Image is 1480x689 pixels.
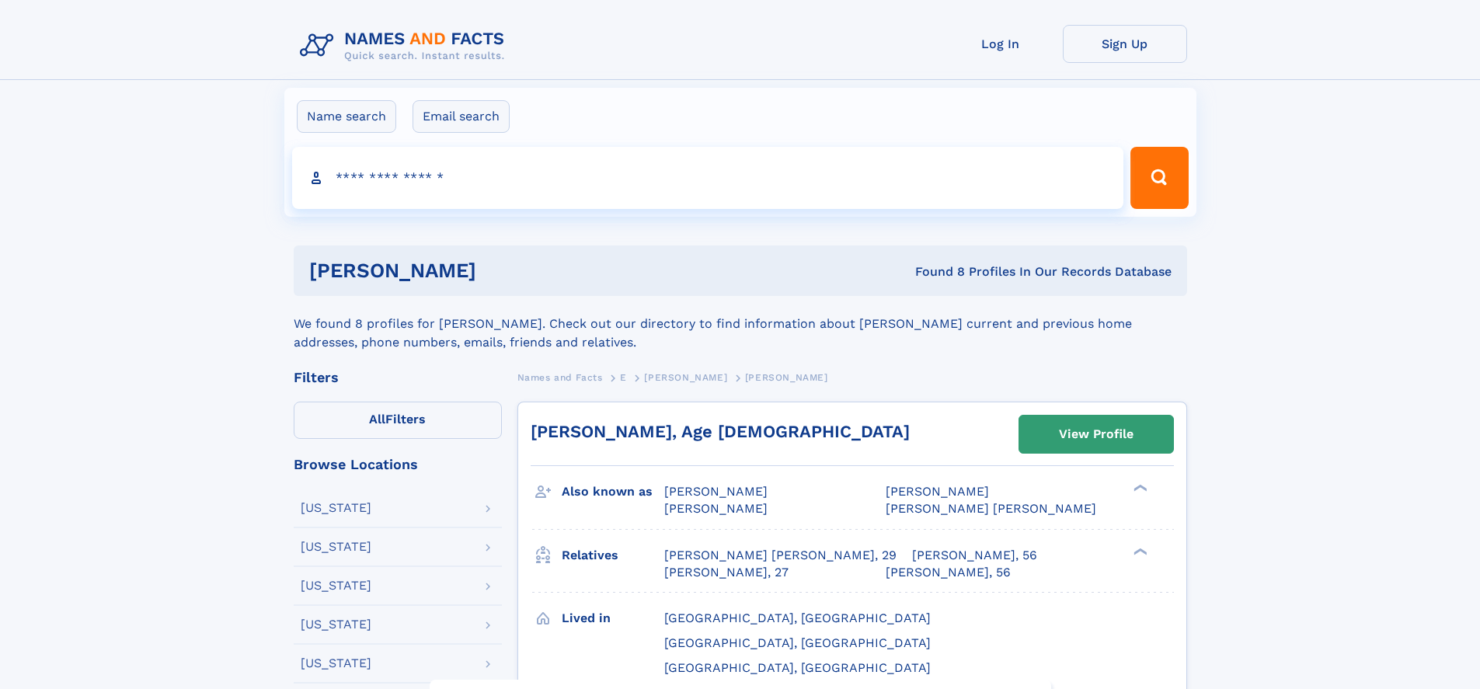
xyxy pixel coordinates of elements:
div: Browse Locations [294,458,502,472]
a: Sign Up [1063,25,1187,63]
label: Filters [294,402,502,439]
a: [PERSON_NAME], 27 [664,564,789,581]
h3: Also known as [562,478,664,505]
a: [PERSON_NAME] [PERSON_NAME], 29 [664,547,897,564]
span: [PERSON_NAME] [664,501,768,516]
a: [PERSON_NAME] [644,367,727,387]
span: [PERSON_NAME] [644,372,727,383]
span: E [620,372,627,383]
a: Log In [938,25,1063,63]
div: Found 8 Profiles In Our Records Database [695,263,1172,280]
div: Filters [294,371,502,385]
div: [US_STATE] [301,618,371,631]
span: [PERSON_NAME] [745,372,828,383]
div: [US_STATE] [301,579,371,592]
img: Logo Names and Facts [294,25,517,67]
div: [US_STATE] [301,657,371,670]
h3: Relatives [562,542,664,569]
label: Name search [297,100,396,133]
span: [PERSON_NAME] [664,484,768,499]
span: [GEOGRAPHIC_DATA], [GEOGRAPHIC_DATA] [664,660,931,675]
a: Names and Facts [517,367,603,387]
label: Email search [413,100,510,133]
a: [PERSON_NAME], 56 [886,564,1011,581]
span: [PERSON_NAME] [886,484,989,499]
a: [PERSON_NAME], Age [DEMOGRAPHIC_DATA] [531,422,910,441]
a: [PERSON_NAME], 56 [912,547,1037,564]
span: [PERSON_NAME] [PERSON_NAME] [886,501,1096,516]
a: View Profile [1019,416,1173,453]
div: We found 8 profiles for [PERSON_NAME]. Check out our directory to find information about [PERSON_... [294,296,1187,352]
div: [US_STATE] [301,541,371,553]
h1: [PERSON_NAME] [309,261,696,280]
div: ❯ [1130,546,1148,556]
div: [US_STATE] [301,502,371,514]
span: [GEOGRAPHIC_DATA], [GEOGRAPHIC_DATA] [664,635,931,650]
span: All [369,412,385,426]
div: ❯ [1130,483,1148,493]
h3: Lived in [562,605,664,632]
span: [GEOGRAPHIC_DATA], [GEOGRAPHIC_DATA] [664,611,931,625]
button: Search Button [1130,147,1188,209]
a: E [620,367,627,387]
input: search input [292,147,1124,209]
div: View Profile [1059,416,1134,452]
